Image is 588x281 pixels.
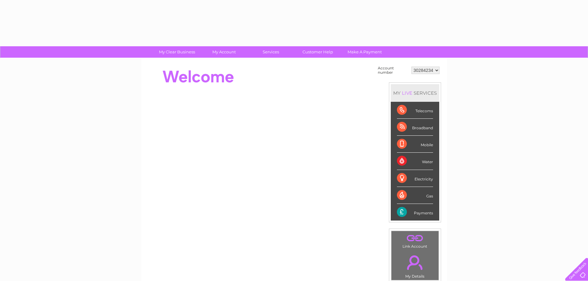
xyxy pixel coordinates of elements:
a: My Clear Business [152,46,202,58]
td: Link Account [391,231,439,250]
div: Water [397,153,433,170]
div: LIVE [401,90,414,96]
a: Make A Payment [339,46,390,58]
a: Customer Help [292,46,343,58]
td: Account number [376,64,410,76]
a: Services [245,46,296,58]
a: My Account [198,46,249,58]
div: Gas [397,187,433,204]
div: Telecoms [397,102,433,119]
div: Payments [397,204,433,221]
td: My Details [391,250,439,280]
a: . [393,252,437,273]
div: Electricity [397,170,433,187]
div: Broadband [397,119,433,136]
a: . [393,233,437,243]
div: MY SERVICES [391,84,439,102]
div: Mobile [397,136,433,153]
